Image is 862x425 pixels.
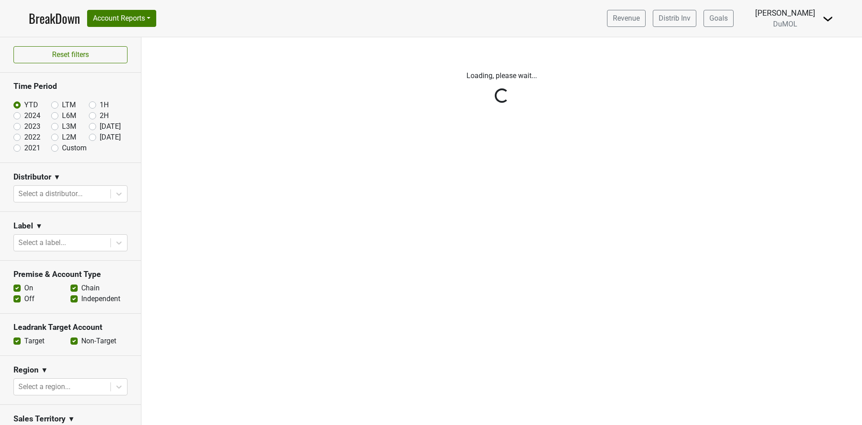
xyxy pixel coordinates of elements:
span: DuMOL [773,20,797,28]
div: [PERSON_NAME] [755,7,815,19]
img: Dropdown Menu [822,13,833,24]
button: Account Reports [87,10,156,27]
a: Goals [704,10,734,27]
a: Revenue [607,10,646,27]
p: Loading, please wait... [253,70,751,81]
a: Distrib Inv [653,10,696,27]
a: BreakDown [29,9,80,28]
